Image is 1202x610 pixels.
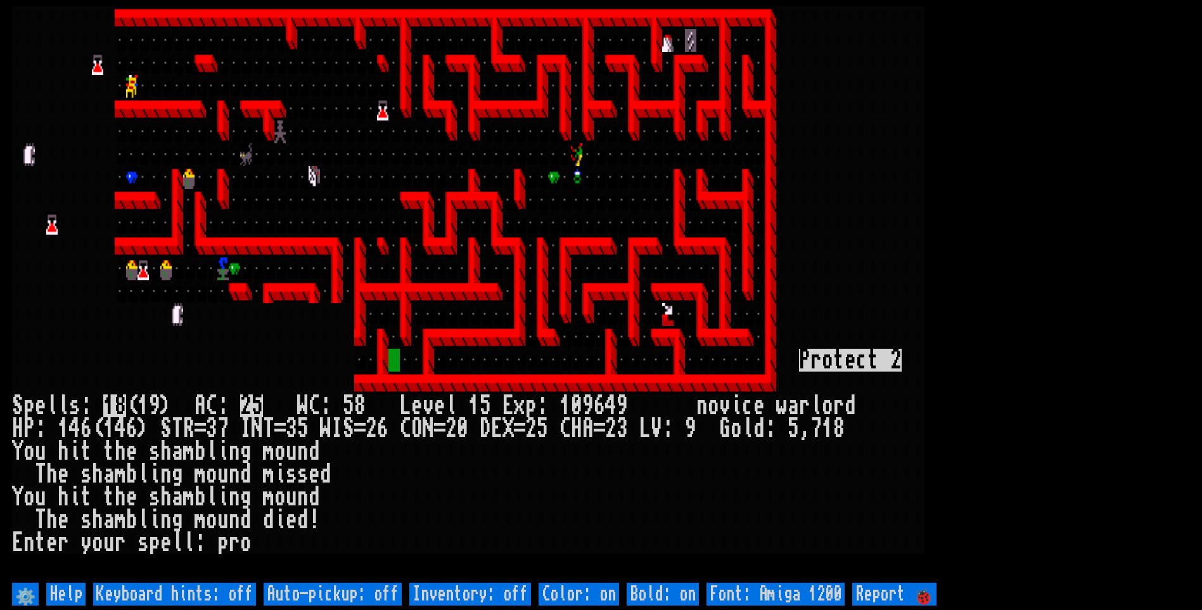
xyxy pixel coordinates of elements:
[115,486,126,509] div: h
[126,394,137,417] div: (
[331,417,343,440] div: I
[719,417,731,440] div: G
[753,394,765,417] div: e
[799,394,810,417] div: r
[708,394,719,417] div: o
[571,417,582,440] div: H
[126,486,137,509] div: e
[183,531,195,554] div: l
[537,417,548,440] div: 5
[605,417,617,440] div: 2
[172,531,183,554] div: l
[480,417,491,440] div: D
[240,463,252,486] div: d
[833,394,845,417] div: r
[617,417,628,440] div: 3
[582,394,594,417] div: 9
[514,394,525,417] div: x
[80,509,92,531] div: s
[309,509,320,531] div: !
[160,531,172,554] div: e
[409,583,531,606] input: Inventory: off
[58,509,69,531] div: e
[137,463,149,486] div: l
[400,417,411,440] div: C
[46,463,58,486] div: h
[69,440,80,463] div: i
[58,440,69,463] div: h
[160,394,172,417] div: )
[195,440,206,463] div: b
[423,394,434,417] div: v
[377,417,388,440] div: 6
[627,583,699,606] input: Bold: on
[274,486,286,509] div: o
[92,463,103,486] div: h
[662,417,674,440] div: :
[742,394,753,417] div: c
[309,486,320,509] div: d
[46,583,86,606] input: Help
[286,463,297,486] div: s
[115,463,126,486] div: m
[149,463,160,486] div: i
[263,440,274,463] div: m
[46,394,58,417] div: l
[137,417,149,440] div: )
[217,509,229,531] div: u
[822,394,833,417] div: o
[502,417,514,440] div: X
[571,394,582,417] div: 0
[93,583,256,606] input: Keyboard hints: off
[286,417,297,440] div: 3
[103,486,115,509] div: t
[195,463,206,486] div: m
[240,531,252,554] div: o
[160,509,172,531] div: n
[126,463,137,486] div: b
[115,531,126,554] div: r
[240,509,252,531] div: d
[46,531,58,554] div: e
[217,440,229,463] div: i
[23,440,35,463] div: o
[92,509,103,531] div: h
[206,463,217,486] div: o
[274,440,286,463] div: o
[69,417,80,440] div: 4
[354,394,366,417] div: 8
[559,394,571,417] div: 1
[309,440,320,463] div: d
[35,509,46,531] div: T
[12,583,39,606] input: ⚙️
[12,417,23,440] div: H
[788,417,799,440] div: 5
[525,394,537,417] div: p
[92,531,103,554] div: o
[92,417,103,440] div: (
[468,394,480,417] div: 1
[765,417,776,440] div: :
[852,583,937,606] input: Report 🐞
[103,531,115,554] div: u
[172,509,183,531] div: g
[115,509,126,531] div: m
[457,417,468,440] div: 0
[411,417,423,440] div: O
[229,486,240,509] div: n
[502,394,514,417] div: E
[263,486,274,509] div: m
[115,417,126,440] div: 4
[605,394,617,417] div: 4
[411,394,423,417] div: e
[149,531,160,554] div: p
[160,486,172,509] div: h
[58,531,69,554] div: r
[320,463,331,486] div: d
[776,394,788,417] div: w
[35,531,46,554] div: t
[320,394,331,417] div: :
[229,509,240,531] div: n
[46,509,58,531] div: h
[651,417,662,440] div: V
